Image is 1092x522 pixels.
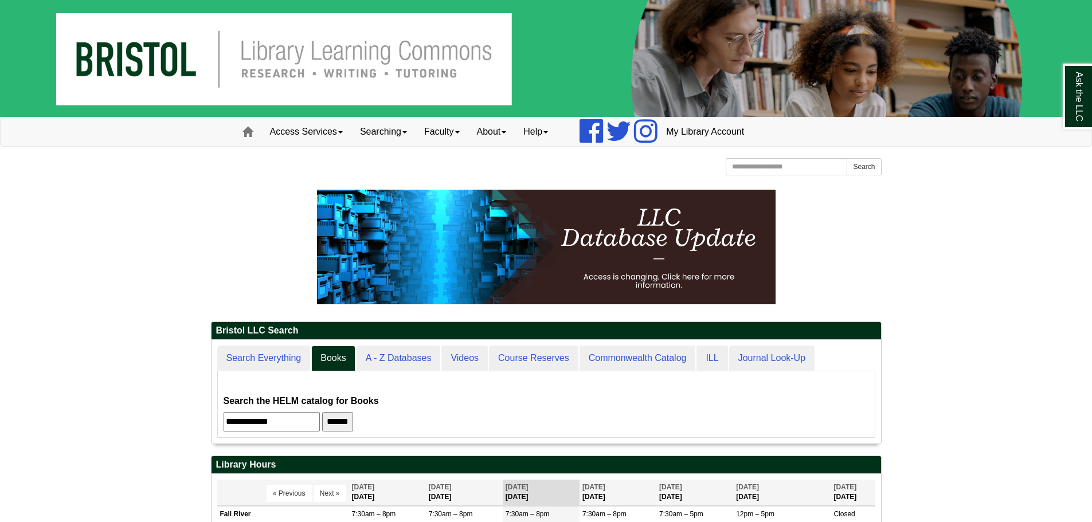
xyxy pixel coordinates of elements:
span: [DATE] [659,483,682,491]
button: Next » [314,485,346,502]
h2: Bristol LLC Search [212,322,881,340]
th: [DATE] [656,480,733,505]
th: [DATE] [831,480,875,505]
a: A - Z Databases [357,346,441,371]
span: Closed [833,510,855,518]
th: [DATE] [503,480,580,505]
span: [DATE] [582,483,605,491]
a: My Library Account [657,117,753,146]
a: Videos [441,346,488,371]
a: Searching [351,117,416,146]
span: [DATE] [506,483,529,491]
span: 7:30am – 8pm [352,510,396,518]
span: 7:30am – 8pm [429,510,473,518]
span: [DATE] [352,483,375,491]
a: Books [311,346,355,371]
a: Course Reserves [489,346,578,371]
th: [DATE] [349,480,426,505]
th: [DATE] [426,480,503,505]
a: Commonwealth Catalog [580,346,696,371]
th: [DATE] [733,480,831,505]
img: HTML tutorial [317,190,776,304]
button: « Previous [267,485,312,502]
th: [DATE] [580,480,656,505]
span: [DATE] [833,483,856,491]
a: ILL [696,346,727,371]
span: 7:30am – 8pm [582,510,627,518]
button: Search [847,158,881,175]
span: 12pm – 5pm [736,510,774,518]
span: 7:30am – 8pm [506,510,550,518]
span: [DATE] [429,483,452,491]
label: Search the HELM catalog for Books [224,393,379,409]
a: About [468,117,515,146]
div: Books [224,377,869,431]
a: Search Everything [217,346,311,371]
a: Faculty [416,117,468,146]
h2: Library Hours [212,456,881,474]
a: Help [515,117,557,146]
span: 7:30am – 5pm [659,510,703,518]
a: Access Services [261,117,351,146]
span: [DATE] [736,483,759,491]
a: Journal Look-Up [729,346,815,371]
